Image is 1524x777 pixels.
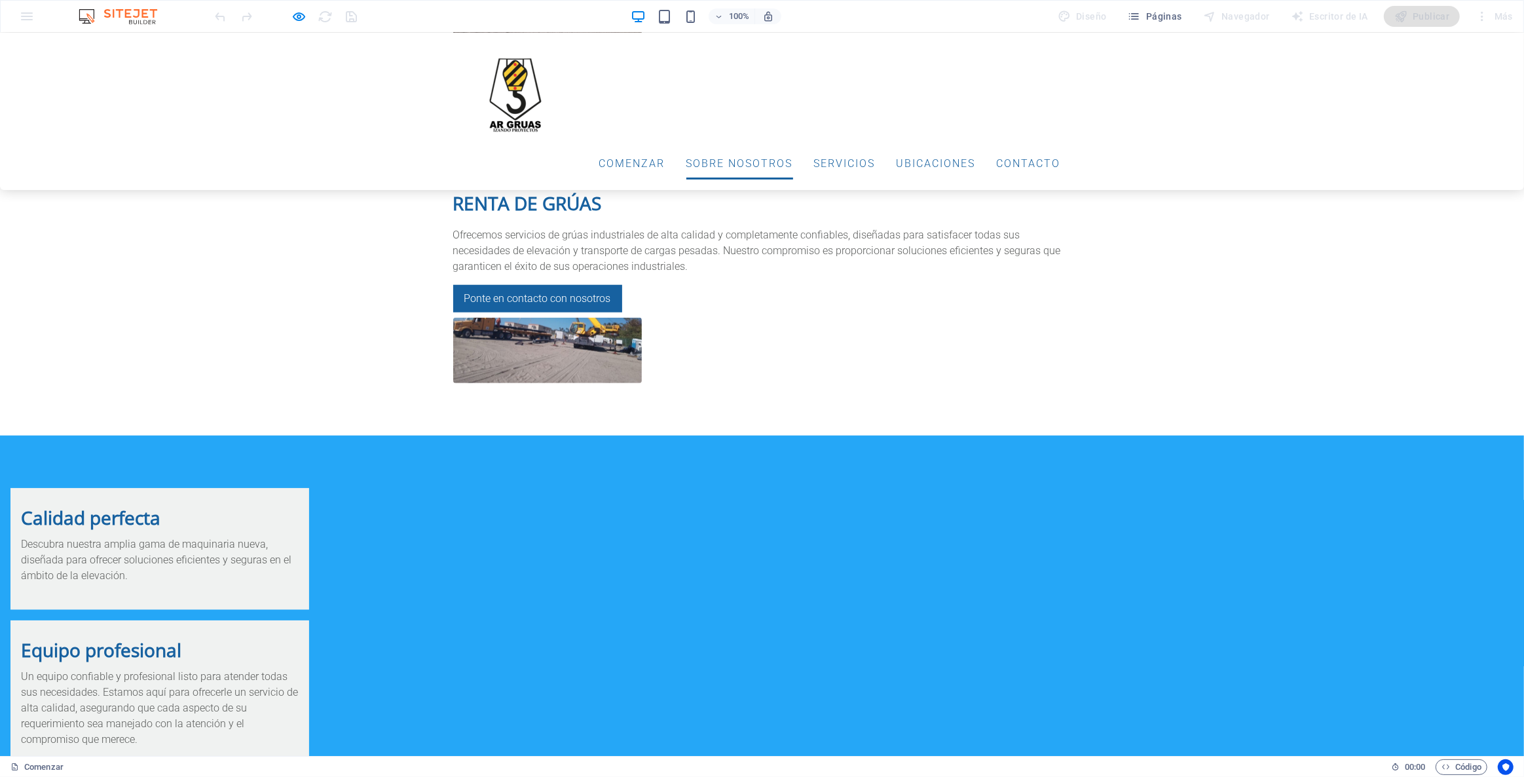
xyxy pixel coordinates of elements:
[897,124,976,137] font: Ubicaciones
[997,124,1061,137] font: Contacto
[729,11,749,21] font: 100%
[21,472,160,497] font: Calidad perfecta
[686,115,793,147] a: Sobre nosotros
[464,10,568,115] img: LOGO-4HQEAC5Ks7sKXLA8yJ0Y1g.png
[1455,762,1481,772] font: Código
[464,259,611,272] font: Ponte en contacto con nosotros
[75,9,174,24] img: Logotipo del editor
[1391,759,1426,775] h6: Tiempo de sesión
[814,124,876,137] font: Servicios
[1405,762,1425,772] font: 00:00
[10,759,64,775] a: Haga clic para cancelar la selección. Haga doble clic para abrir Páginas.
[1123,6,1187,27] button: Páginas
[599,115,665,147] a: Comenzar
[997,115,1061,147] a: Contacto
[599,124,665,137] font: Comenzar
[453,158,602,183] font: RENTA DE GRÚAS
[1498,759,1514,775] button: Centrados en el usuario
[1052,6,1112,27] div: Diseño (Ctrl+Alt+Y)
[814,115,876,147] a: Servicios
[24,762,64,772] font: Comenzar
[1146,11,1182,22] font: Páginas
[453,252,622,280] a: Ponte en contacto con nosotros
[762,10,774,22] i: Al cambiar el tamaño, se ajusta automáticamente el nivel de zoom para adaptarse al dispositivo el...
[21,605,181,630] font: Equipo profesional
[1436,759,1487,775] button: Código
[21,505,291,549] font: Descubra nuestra amplia gama de maquinaria nueva, diseñada para ofrecer soluciones eficientes y s...
[686,124,793,137] font: Sobre nosotros
[709,9,755,24] button: 100%
[21,637,298,713] font: Un equipo confiable y profesional listo para atender todas sus necesidades. Estamos aquí para ofr...
[897,115,976,147] a: Ubicaciones
[453,196,1061,240] font: Ofrecemos servicios de grúas industriales de alta calidad y completamente confiables, diseñadas p...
